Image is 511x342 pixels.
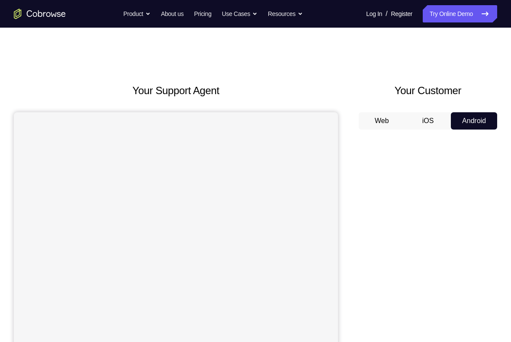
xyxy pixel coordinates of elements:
button: Resources [268,5,303,22]
h2: Your Customer [359,83,497,98]
h2: Your Support Agent [14,83,338,98]
a: Register [391,5,412,22]
button: Product [123,5,151,22]
a: Try Online Demo [423,5,497,22]
a: Log In [366,5,382,22]
span: / [386,9,387,19]
a: About us [161,5,183,22]
a: Pricing [194,5,211,22]
button: Use Cases [222,5,257,22]
button: Android [451,112,497,130]
button: Web [359,112,405,130]
button: iOS [405,112,451,130]
a: Go to the home page [14,9,66,19]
